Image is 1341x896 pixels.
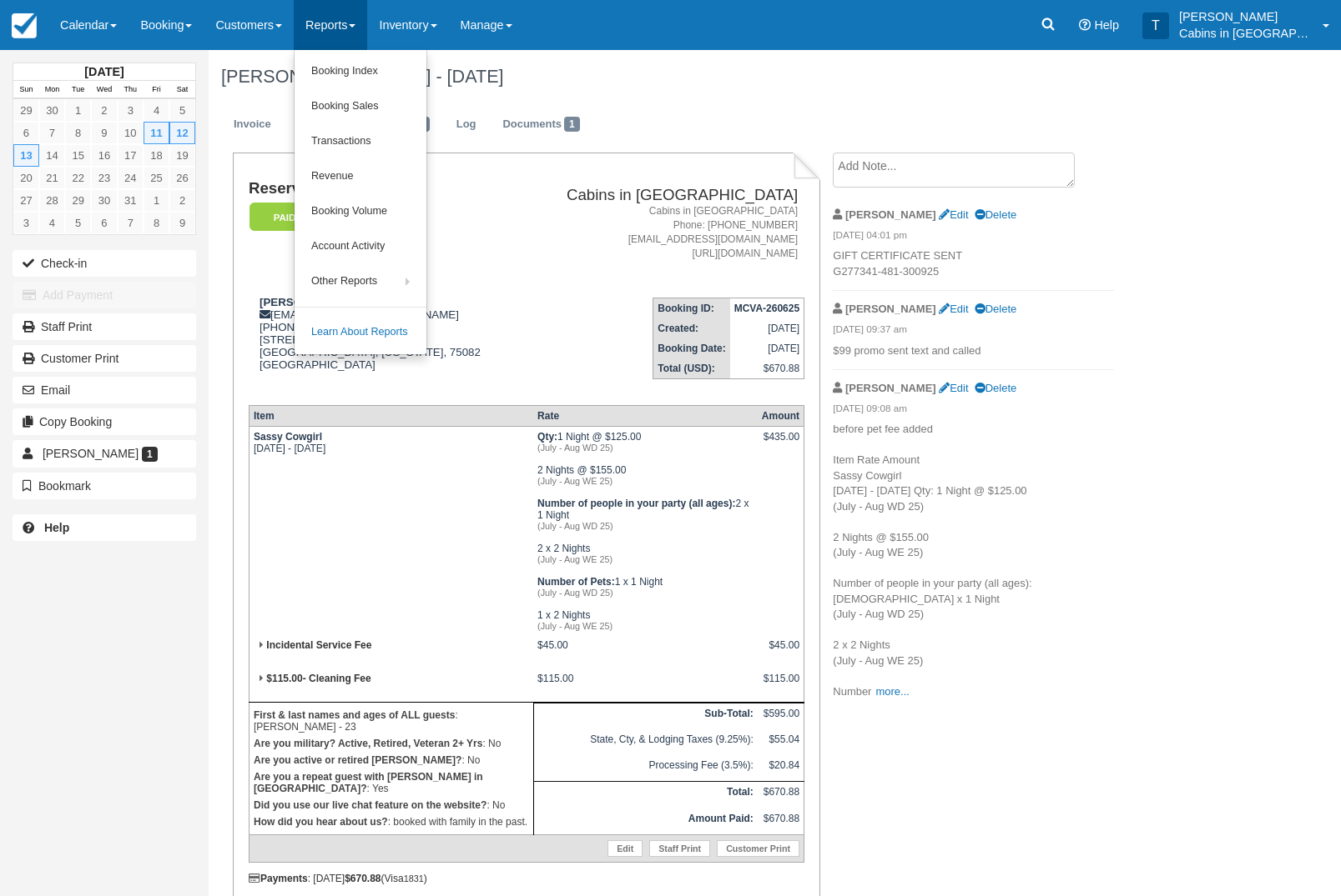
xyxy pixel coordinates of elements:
[295,124,426,159] a: Transactions
[295,159,426,194] a: Revenue
[294,50,427,355] ul: Reports
[295,315,426,350] a: Learn About Reports
[295,194,426,229] a: Booking Volume
[295,54,426,89] a: Booking Index
[295,264,426,299] a: Other Reports
[295,89,426,124] a: Booking Sales
[295,229,426,264] a: Account Activity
